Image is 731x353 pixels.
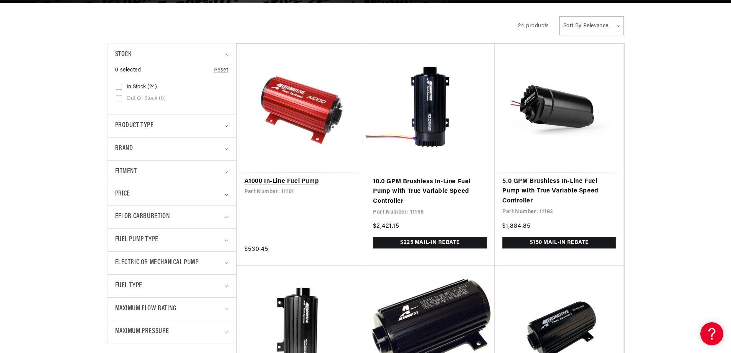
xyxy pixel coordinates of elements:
summary: Price [115,183,228,205]
span: 24 products [518,23,549,29]
a: A1000 In-Line Fuel Pump [244,177,358,187]
a: 10.0 GPM Brushless In-Line Fuel Pump with True Variable Speed Controller [373,177,487,207]
span: Stock [115,49,132,60]
summary: Maximum Pressure (0 selected) [115,320,228,343]
span: Fuel Type [115,280,142,292]
summary: Electric or Mechanical Pump (0 selected) [115,252,228,274]
span: EFI or Carburetion [115,211,170,222]
summary: Product type (0 selected) [115,114,228,137]
span: Fuel Pump Type [115,234,158,245]
summary: Fitment (0 selected) [115,161,228,183]
span: 0 selected [115,66,141,75]
summary: Maximum Flow Rating (0 selected) [115,298,228,320]
summary: Brand (0 selected) [115,138,228,160]
a: 5.0 GPM Brushless In-Line Fuel Pump with True Variable Speed Controller [502,177,616,206]
span: Brand [115,143,133,154]
summary: Fuel Type (0 selected) [115,275,228,297]
summary: Fuel Pump Type (0 selected) [115,229,228,251]
span: In stock (24) [127,84,157,91]
span: Fitment [115,166,137,177]
span: Out of stock (0) [127,95,166,102]
span: Maximum Pressure [115,326,170,337]
summary: EFI or Carburetion (0 selected) [115,206,228,228]
span: Electric or Mechanical Pump [115,257,199,268]
span: Product type [115,120,154,131]
summary: Stock (0 selected) [115,43,228,66]
a: Reset [214,66,228,75]
span: Maximum Flow Rating [115,303,177,315]
span: Price [115,189,130,199]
